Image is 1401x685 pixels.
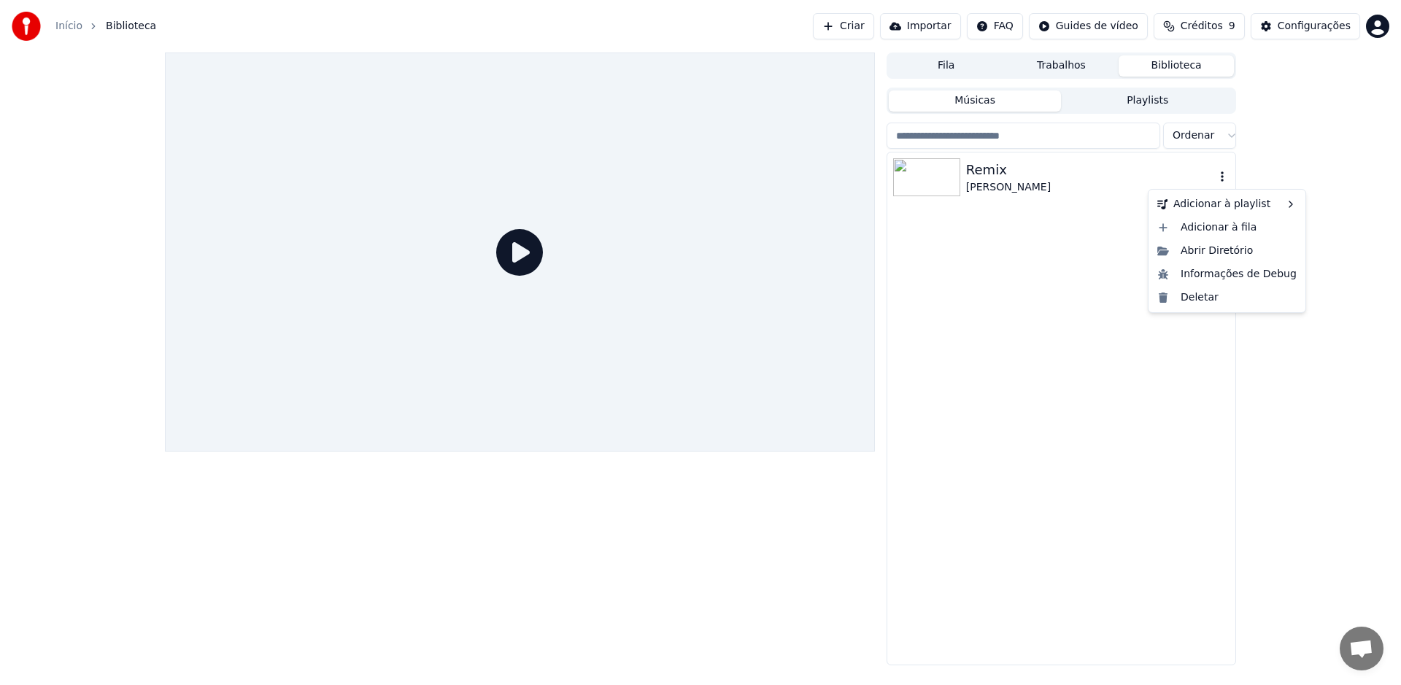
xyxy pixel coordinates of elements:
button: Criar [813,13,874,39]
button: Fila [889,55,1004,77]
div: Remix [966,160,1215,180]
button: Configurações [1251,13,1360,39]
button: Trabalhos [1004,55,1119,77]
img: youka [12,12,41,41]
span: Biblioteca [106,19,156,34]
button: Importar [880,13,961,39]
div: [PERSON_NAME] [966,180,1215,195]
span: Ordenar [1173,128,1214,143]
nav: breadcrumb [55,19,156,34]
button: Biblioteca [1119,55,1234,77]
button: Playlists [1061,90,1234,112]
span: 9 [1229,19,1235,34]
div: Deletar [1151,286,1302,309]
button: FAQ [967,13,1023,39]
button: Guides de vídeo [1029,13,1148,39]
span: Créditos [1181,19,1223,34]
button: Músicas [889,90,1062,112]
a: Início [55,19,82,34]
div: Bate-papo aberto [1340,627,1383,670]
div: Abrir Diretório [1151,239,1302,263]
div: Configurações [1278,19,1351,34]
button: Créditos9 [1154,13,1245,39]
div: Informações de Debug [1151,263,1302,286]
div: Adicionar à fila [1151,216,1302,239]
div: Adicionar à playlist [1151,193,1302,216]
